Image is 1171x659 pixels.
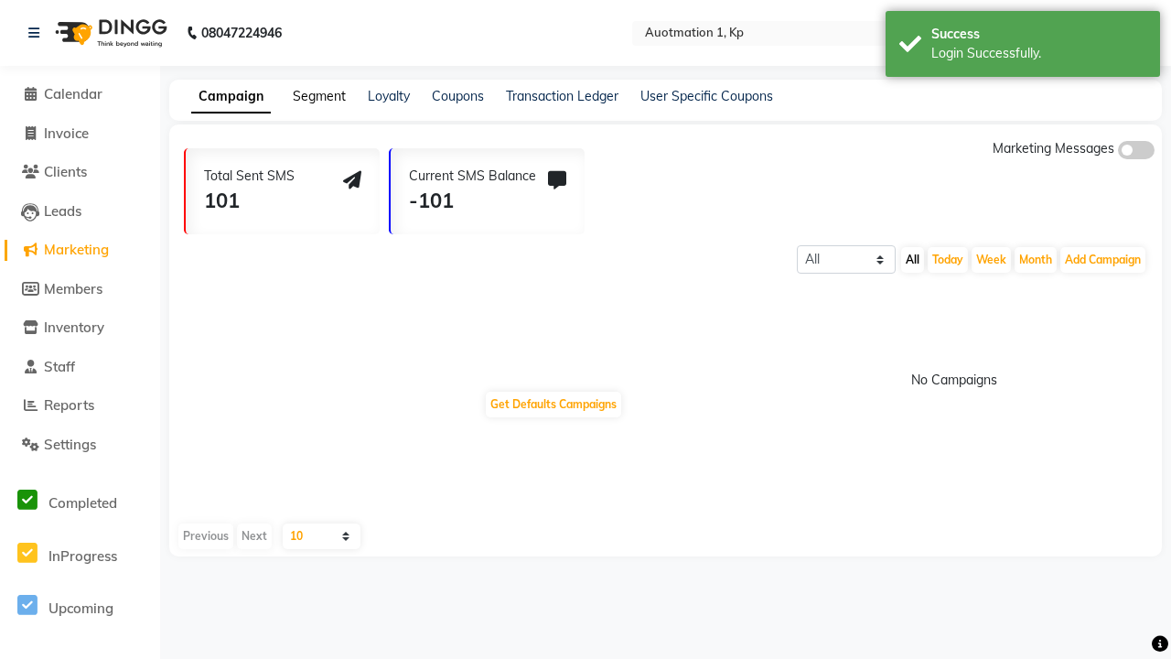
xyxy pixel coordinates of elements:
span: Marketing [44,241,109,258]
button: Week [972,247,1011,273]
div: Total Sent SMS [204,167,295,186]
div: 101 [204,186,295,216]
a: Settings [5,435,156,456]
a: Members [5,279,156,300]
a: Invoice [5,124,156,145]
a: Calendar [5,84,156,105]
a: Loyalty [368,88,410,104]
a: Coupons [432,88,484,104]
a: Clients [5,162,156,183]
span: Completed [48,494,117,512]
span: Leads [44,202,81,220]
a: Leads [5,201,156,222]
span: Inventory [44,319,104,336]
a: Inventory [5,318,156,339]
a: Segment [293,88,346,104]
a: Staff [5,357,156,378]
span: Staff [44,358,75,375]
a: Reports [5,395,156,416]
span: InProgress [48,547,117,565]
span: Reports [44,396,94,414]
button: Add Campaign [1060,247,1145,273]
a: Campaign [191,81,271,113]
span: Clients [44,163,87,180]
div: -101 [409,186,536,216]
span: Marketing Messages [993,140,1114,157]
button: All [901,247,924,273]
a: Marketing [5,240,156,261]
span: Invoice [44,124,89,142]
button: Month [1015,247,1057,273]
a: Transaction Ledger [506,88,618,104]
span: Members [44,280,102,297]
a: User Specific Coupons [640,88,773,104]
button: Today [928,247,968,273]
button: Get Defaults Campaigns [486,392,621,417]
div: Login Successfully. [931,44,1146,63]
img: logo [47,7,172,59]
div: Current SMS Balance [409,167,536,186]
div: Success [931,25,1146,44]
span: Settings [44,436,96,453]
b: 08047224946 [201,7,282,59]
span: Calendar [44,85,102,103]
